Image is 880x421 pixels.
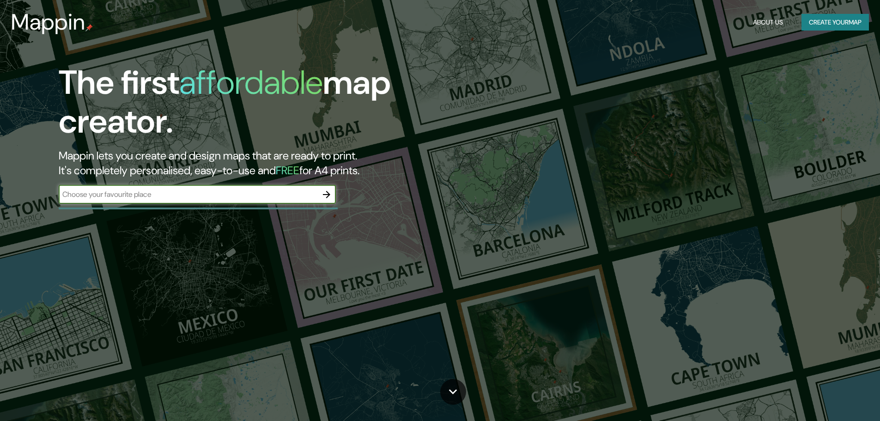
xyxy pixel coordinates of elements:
[59,189,317,200] input: Choose your favourite place
[59,63,499,148] h1: The first map creator.
[11,9,85,35] h3: Mappin
[798,385,870,411] iframe: Help widget launcher
[749,14,787,31] button: About Us
[179,61,323,104] h1: affordable
[59,148,499,178] h2: Mappin lets you create and design maps that are ready to print. It's completely personalised, eas...
[801,14,869,31] button: Create yourmap
[85,24,93,31] img: mappin-pin
[276,163,299,177] h5: FREE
